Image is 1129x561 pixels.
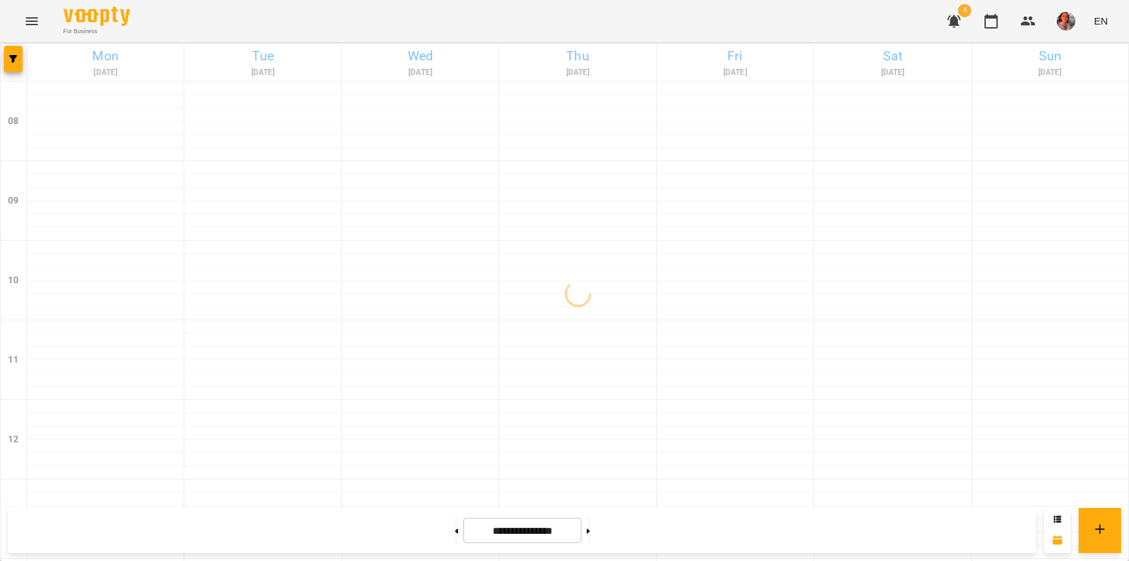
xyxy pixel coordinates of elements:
[29,66,182,79] h6: [DATE]
[659,46,811,66] h6: Fri
[64,7,130,26] img: Voopty Logo
[344,46,497,66] h6: Wed
[8,194,19,208] h6: 09
[1057,12,1075,31] img: 1ca8188f67ff8bc7625fcfef7f64a17b.jpeg
[974,46,1126,66] h6: Sun
[344,66,497,79] h6: [DATE]
[501,46,654,66] h6: Thu
[186,66,339,79] h6: [DATE]
[816,66,969,79] h6: [DATE]
[8,114,19,129] h6: 08
[1089,9,1113,33] button: EN
[8,273,19,288] h6: 10
[659,66,811,79] h6: [DATE]
[501,66,654,79] h6: [DATE]
[29,46,182,66] h6: Mon
[1094,14,1108,28] span: EN
[16,5,48,37] button: Menu
[974,66,1126,79] h6: [DATE]
[64,27,130,36] span: For Business
[8,353,19,367] h6: 11
[186,46,339,66] h6: Tue
[8,432,19,447] h6: 12
[958,4,971,17] span: 4
[816,46,969,66] h6: Sat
